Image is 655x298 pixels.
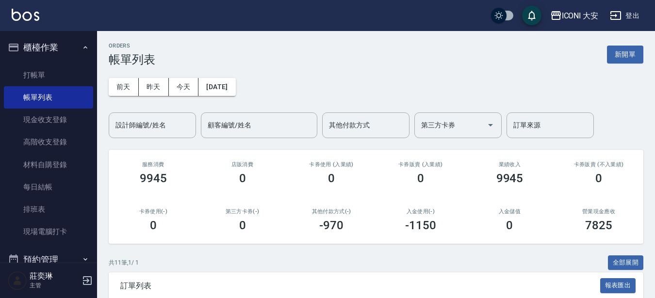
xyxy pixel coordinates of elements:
h3: -970 [319,219,344,232]
h3: 7825 [585,219,612,232]
h3: 帳單列表 [109,53,155,66]
h2: 業績收入 [477,161,543,168]
h2: 卡券使用(-) [120,208,186,215]
h2: ORDERS [109,43,155,49]
span: 訂單列表 [120,281,600,291]
h2: 卡券販賣 (不入業績) [566,161,632,168]
button: Open [483,117,498,133]
h3: 0 [328,172,335,185]
a: 帳單列表 [4,86,93,109]
a: 現金收支登錄 [4,109,93,131]
h3: 9945 [496,172,524,185]
h5: 莊奕琳 [30,271,79,281]
button: save [522,6,541,25]
button: 報表匯出 [600,278,636,293]
button: 全部展開 [608,255,644,270]
h2: 入金使用(-) [388,208,454,215]
h2: 營業現金應收 [566,208,632,215]
a: 新開單 [607,49,643,59]
h3: -1150 [405,219,436,232]
p: 共 11 筆, 1 / 1 [109,258,139,267]
button: 預約管理 [4,247,93,272]
h3: 0 [506,219,513,232]
button: 昨天 [139,78,169,96]
a: 打帳單 [4,64,93,86]
button: 新開單 [607,46,643,63]
h2: 卡券販賣 (入業績) [388,161,454,168]
a: 排班表 [4,198,93,220]
button: ICONI 大安 [546,6,603,26]
h3: 0 [417,172,424,185]
h2: 其他付款方式(-) [298,208,364,215]
button: 前天 [109,78,139,96]
h2: 店販消費 [210,161,276,168]
button: 櫃檯作業 [4,35,93,60]
h3: 服務消費 [120,161,186,168]
h3: 0 [239,172,246,185]
h3: 0 [239,219,246,232]
p: 主管 [30,281,79,290]
img: Logo [12,9,39,21]
h3: 9945 [140,172,167,185]
button: [DATE] [198,78,235,96]
h3: 0 [150,219,157,232]
h2: 卡券使用 (入業績) [298,161,364,168]
button: 今天 [169,78,199,96]
h3: 0 [595,172,602,185]
div: ICONI 大安 [562,10,599,22]
img: Person [8,271,27,290]
a: 材料自購登錄 [4,154,93,176]
button: 登出 [606,7,643,25]
h2: 第三方卡券(-) [210,208,276,215]
a: 高階收支登錄 [4,131,93,153]
h2: 入金儲值 [477,208,543,215]
a: 報表匯出 [600,281,636,290]
a: 現場電腦打卡 [4,220,93,243]
a: 每日結帳 [4,176,93,198]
